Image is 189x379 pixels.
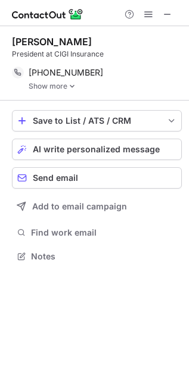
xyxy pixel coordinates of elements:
[33,173,78,183] span: Send email
[69,82,76,90] img: -
[29,67,103,78] span: [PHONE_NUMBER]
[12,224,182,241] button: Find work email
[12,110,182,131] button: save-profile-one-click
[31,251,177,262] span: Notes
[29,82,182,90] a: Show more
[31,227,177,238] span: Find work email
[12,36,92,48] div: [PERSON_NAME]
[33,145,160,154] span: AI write personalized message
[12,196,182,217] button: Add to email campaign
[32,202,127,211] span: Add to email campaign
[33,116,161,126] div: Save to List / ATS / CRM
[12,139,182,160] button: AI write personalized message
[12,49,182,59] div: President at CIGI Insurance
[12,7,83,21] img: ContactOut v5.3.10
[12,248,182,265] button: Notes
[12,167,182,189] button: Send email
